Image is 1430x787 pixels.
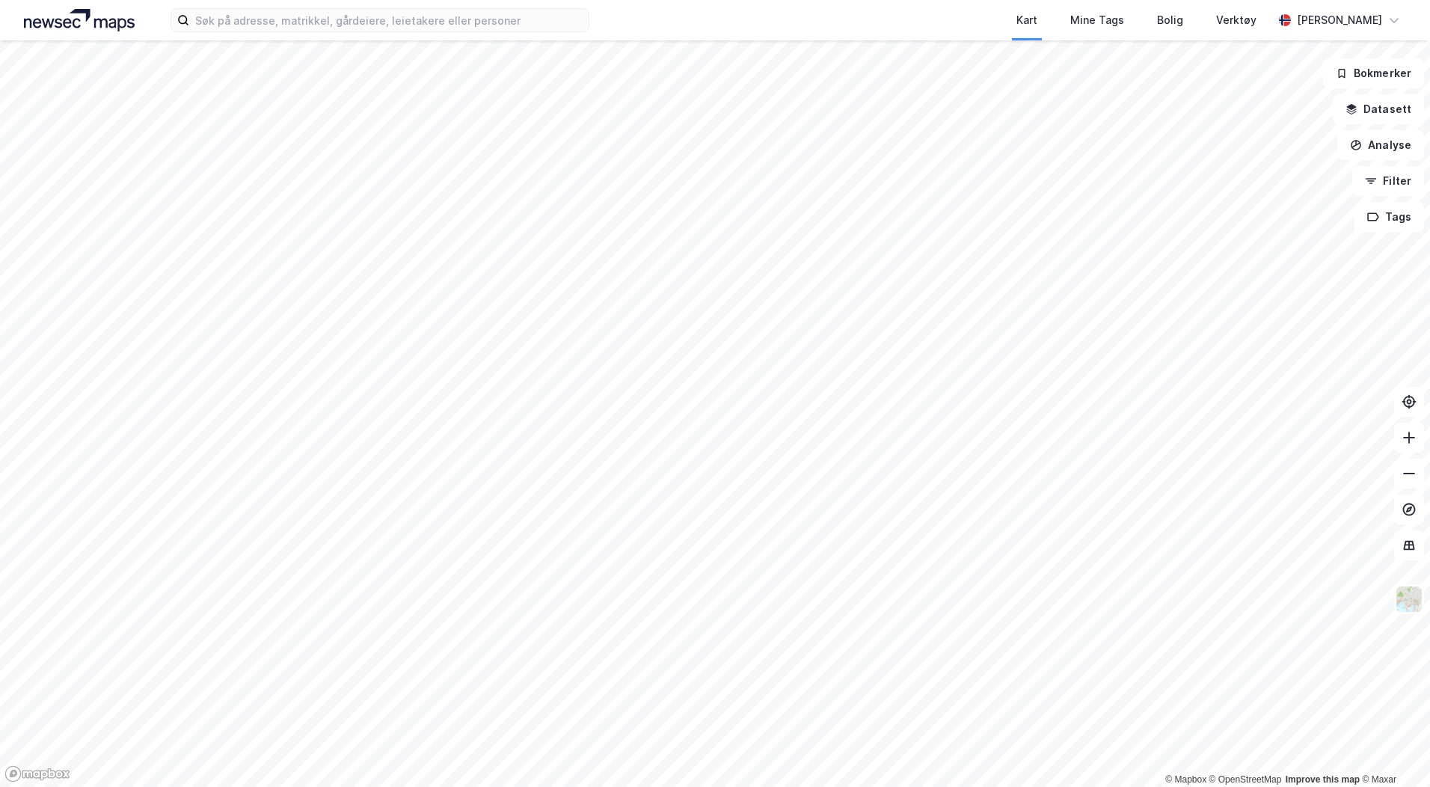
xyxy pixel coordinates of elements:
[1070,11,1124,29] div: Mine Tags
[24,9,135,31] img: logo.a4113a55bc3d86da70a041830d287a7e.svg
[1355,715,1430,787] div: Kontrollprogram for chat
[1157,11,1183,29] div: Bolig
[1016,11,1037,29] div: Kart
[1216,11,1256,29] div: Verktøy
[1297,11,1382,29] div: [PERSON_NAME]
[1355,715,1430,787] iframe: Chat Widget
[189,9,589,31] input: Søk på adresse, matrikkel, gårdeiere, leietakere eller personer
